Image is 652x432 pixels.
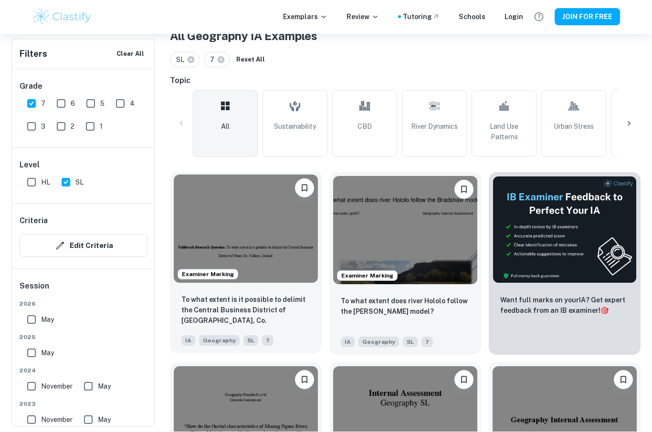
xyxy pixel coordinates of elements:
[32,8,93,27] img: Clastify logo
[20,81,147,93] h6: Grade
[489,173,641,355] a: ThumbnailWant full marks on yourIA? Get expert feedback from an IB examiner!
[20,235,147,257] button: Edit Criteria
[176,55,189,65] span: SL
[98,415,111,425] span: May
[41,415,73,425] span: November
[170,52,200,68] div: SL
[500,295,629,316] p: Want full marks on your IA ? Get expert feedback from an IB examiner!
[41,177,50,188] span: HL
[358,337,399,348] span: Geography
[20,367,147,375] span: 2024
[20,400,147,409] span: 2023
[454,370,473,390] button: Please log in to bookmark exemplars
[174,175,318,283] img: Geography IA example thumbnail: To what extent is it possible to delimit
[20,281,147,300] h6: Session
[493,176,637,284] img: Thumbnail
[341,296,470,317] p: To what extent does river Hololo follow the Bradshaw model?
[333,176,477,285] img: Geography IA example thumbnail: To what extent does river Hololo follow
[98,381,111,392] span: May
[100,99,105,109] span: 5
[614,370,633,390] button: Please log in to bookmark exemplars
[476,122,532,143] span: Land Use Patterns
[358,122,372,132] span: CBD
[178,270,238,279] span: Examiner Marking
[181,295,310,327] p: To what extent is it possible to delimit the Central Business District of Naas, Co. Kildare, Irel...
[347,12,379,22] p: Review
[505,12,523,22] a: Login
[75,177,84,188] span: SL
[210,55,219,65] span: 7
[20,48,47,61] h6: Filters
[41,122,45,132] span: 3
[170,28,641,45] h1: All Geography IA Examples
[243,336,258,346] span: SL
[41,99,45,109] span: 7
[20,216,48,227] h6: Criteria
[221,122,230,132] span: All
[181,336,195,346] span: IA
[555,9,620,26] button: JOIN FOR FREE
[20,160,147,171] h6: Level
[71,122,74,132] span: 2
[341,337,355,348] span: IA
[411,122,458,132] span: River Dynamics
[403,12,440,22] a: Tutoring
[114,47,147,62] button: Clear All
[204,52,230,68] div: 7
[41,381,73,392] span: November
[295,370,314,390] button: Please log in to bookmark exemplars
[459,12,485,22] a: Schools
[283,12,327,22] p: Exemplars
[454,180,473,199] button: Please log in to bookmark exemplars
[421,337,433,348] span: 7
[170,173,322,355] a: Examiner MarkingPlease log in to bookmark exemplarsTo what extent is it possible to delimit the C...
[262,336,273,346] span: 7
[130,99,135,109] span: 4
[329,173,481,355] a: Examiner MarkingPlease log in to bookmark exemplarsTo what extent does river Hololo follow the Br...
[20,300,147,309] span: 2026
[41,315,54,325] span: May
[274,122,316,132] span: Sustainability
[403,337,418,348] span: SL
[234,53,267,67] button: Reset All
[554,122,594,132] span: Urban Stress
[20,333,147,342] span: 2025
[531,9,547,25] button: Help and Feedback
[41,348,54,359] span: May
[295,179,314,198] button: Please log in to bookmark exemplars
[199,336,240,346] span: Geography
[71,99,75,109] span: 6
[100,122,103,132] span: 1
[337,272,397,280] span: Examiner Marking
[600,307,609,315] span: 🎯
[170,75,641,87] h6: Topic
